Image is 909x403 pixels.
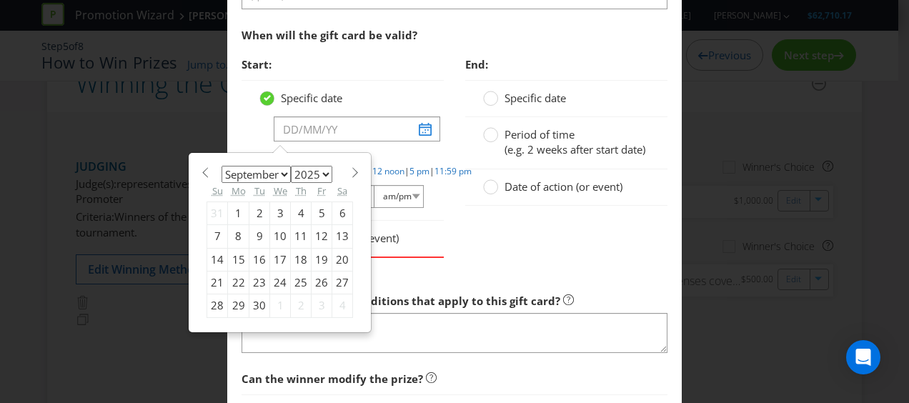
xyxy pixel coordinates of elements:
div: 16 [249,248,270,271]
span: Are there any other conditions that apply to this gift card? [242,294,560,308]
div: 26 [312,272,332,294]
div: 11 [291,225,312,248]
abbr: Monday [232,184,246,197]
div: 22 [228,272,249,294]
span: | [429,165,434,177]
div: 18 [291,248,312,271]
div: 5 [312,201,332,224]
input: DD/MM/YY [274,116,440,141]
div: 4 [332,294,353,317]
div: 29 [228,294,249,317]
div: 14 [207,248,228,271]
a: 5 pm [409,165,429,177]
abbr: Wednesday [274,184,287,197]
div: 20 [332,248,353,271]
span: Specific date [505,91,566,105]
div: 10 [270,225,291,248]
div: 15 [228,248,249,271]
div: 27 [332,272,353,294]
div: 1 [270,294,291,317]
div: 23 [249,272,270,294]
div: 25 [291,272,312,294]
span: Can the winner modify the prize? [242,372,423,386]
div: 3 [312,294,332,317]
div: 31 [207,201,228,224]
div: 2 [291,294,312,317]
div: 1 [228,201,249,224]
span: | [404,165,409,177]
abbr: Tuesday [254,184,265,197]
div: 21 [207,272,228,294]
div: 19 [312,248,332,271]
div: 2 [249,201,270,224]
div: 6 [332,201,353,224]
div: 8 [228,225,249,248]
div: 28 [207,294,228,317]
abbr: Friday [317,184,326,197]
span: (e.g. 2 weeks after start date) [505,142,645,156]
span: Specific date [281,91,342,105]
abbr: Sunday [212,184,223,197]
span: Date of action (or event) [505,179,622,194]
div: 17 [270,248,291,271]
div: 9 [249,225,270,248]
div: 3 [270,201,291,224]
div: 4 [291,201,312,224]
a: 12 noon [372,165,404,177]
a: 11:59 pm [434,165,472,177]
span: Period of time [505,127,575,141]
abbr: Saturday [337,184,347,197]
span: End: [465,57,488,71]
div: Open Intercom Messenger [846,340,880,374]
abbr: Thursday [296,184,307,197]
div: 13 [332,225,353,248]
span: Start: [242,57,272,71]
span: When will the gift card be valid? [242,28,417,42]
div: 24 [270,272,291,294]
div: 30 [249,294,270,317]
div: 7 [207,225,228,248]
div: 12 [312,225,332,248]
